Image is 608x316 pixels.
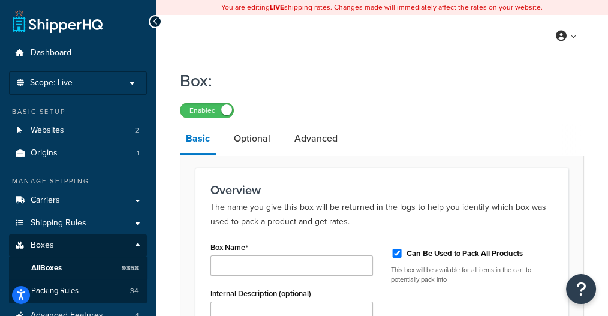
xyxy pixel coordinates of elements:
label: Internal Description (optional) [210,289,311,298]
div: Manage Shipping [9,176,147,186]
p: The name you give this box will be returned in the logs to help you identify which box was used t... [210,200,553,229]
a: Boxes [9,234,147,257]
span: Scope: Live [30,78,73,88]
span: Packing Rules [31,286,79,296]
span: 34 [130,286,139,296]
a: Websites2 [9,119,147,142]
label: Can Be Used to Pack All Products [407,248,523,259]
a: Optional [228,124,276,153]
li: Boxes [9,234,147,303]
label: Box Name [210,243,248,252]
span: 2 [135,125,139,136]
p: This box will be available for all items in the cart to potentially pack into [391,266,553,284]
span: Boxes [31,240,54,251]
a: Shipping Rules [9,212,147,234]
a: Packing Rules34 [9,280,147,302]
b: LIVE [270,2,284,13]
a: Advanced [288,124,344,153]
a: AllBoxes9358 [9,257,147,279]
label: Enabled [180,103,233,118]
a: Carriers [9,189,147,212]
span: Origins [31,148,58,158]
h3: Overview [210,183,553,197]
li: Origins [9,142,147,164]
li: Packing Rules [9,280,147,302]
li: Websites [9,119,147,142]
span: 9358 [122,263,139,273]
button: Open Resource Center [566,274,596,304]
span: All Boxes [31,263,62,273]
a: Basic [180,124,216,155]
a: Dashboard [9,42,147,64]
span: Shipping Rules [31,218,86,228]
div: Basic Setup [9,107,147,117]
a: Origins1 [9,142,147,164]
span: Dashboard [31,48,71,58]
span: Websites [31,125,64,136]
h1: Box: [180,69,569,92]
span: 1 [137,148,139,158]
span: Carriers [31,195,60,206]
